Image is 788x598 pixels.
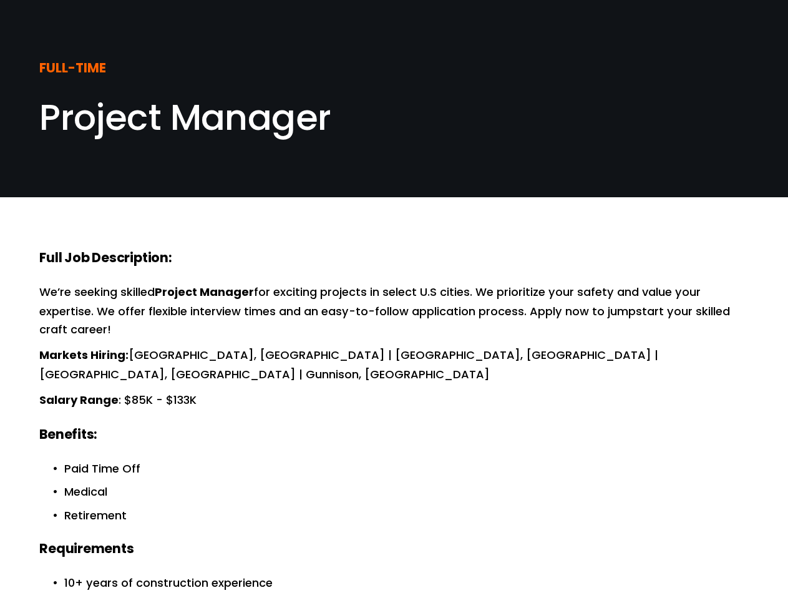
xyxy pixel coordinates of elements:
p: [GEOGRAPHIC_DATA], [GEOGRAPHIC_DATA] | [GEOGRAPHIC_DATA], [GEOGRAPHIC_DATA] | [GEOGRAPHIC_DATA], ... [39,346,749,384]
p: 10+ years of construction experience [64,574,749,592]
p: : $85K - $133K [39,391,749,411]
p: Medical [64,483,749,501]
strong: FULL-TIME [39,58,106,81]
span: Project Manager [39,92,331,142]
strong: Markets Hiring: [39,346,129,366]
p: Retirement [64,507,749,525]
p: We’re seeking skilled for exciting projects in select U.S cities. We prioritize your safety and v... [39,283,749,339]
strong: Salary Range [39,391,119,411]
strong: Project Manager [155,283,254,303]
strong: Requirements [39,539,134,561]
strong: Full Job Description: [39,248,172,270]
strong: Benefits: [39,424,97,447]
p: Paid Time Off [64,460,749,478]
